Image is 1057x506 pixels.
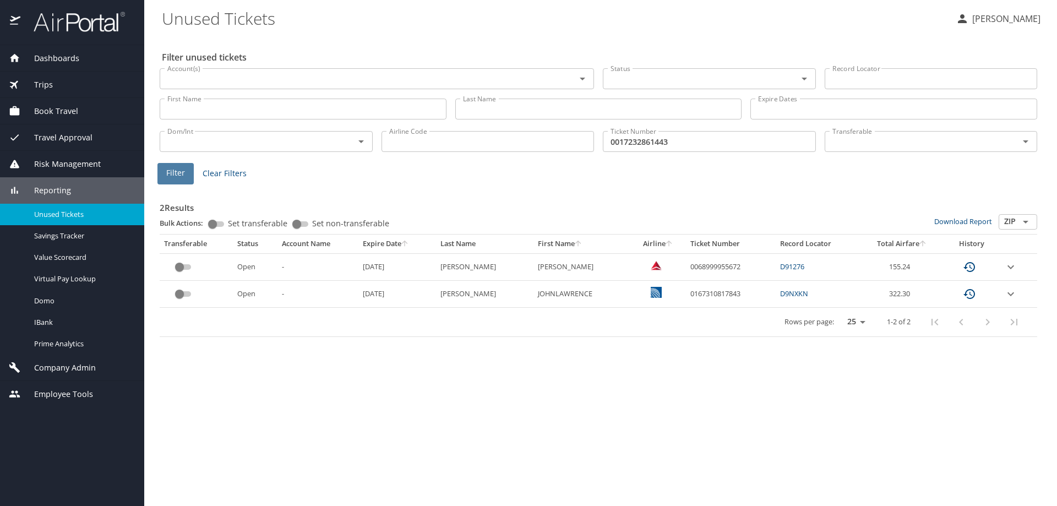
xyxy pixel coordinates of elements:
[358,253,436,280] td: [DATE]
[228,220,287,227] span: Set transferable
[160,218,212,228] p: Bulk Actions:
[20,132,92,144] span: Travel Approval
[436,253,533,280] td: [PERSON_NAME]
[20,388,93,400] span: Employee Tools
[34,231,131,241] span: Savings Tracker
[166,166,185,180] span: Filter
[162,1,947,35] h1: Unused Tickets
[34,209,131,220] span: Unused Tickets
[575,241,582,248] button: sort
[358,235,436,253] th: Expire Date
[686,281,776,308] td: 0167310817843
[401,241,409,248] button: sort
[860,253,944,280] td: 155.24
[160,235,1037,337] table: custom pagination table
[162,48,1039,66] h2: Filter unused tickets
[575,71,590,86] button: Open
[838,314,869,330] select: rows per page
[34,317,131,328] span: IBank
[951,9,1045,29] button: [PERSON_NAME]
[919,241,927,248] button: sort
[1004,260,1017,274] button: expand row
[20,362,96,374] span: Company Admin
[1018,134,1033,149] button: Open
[776,235,860,253] th: Record Locator
[533,281,631,308] td: JOHNLAWRENCE
[164,239,228,249] div: Transferable
[157,163,194,184] button: Filter
[533,235,631,253] th: First Name
[631,235,686,253] th: Airline
[784,318,834,325] p: Rows per page:
[860,235,944,253] th: Total Airfare
[10,11,21,32] img: icon-airportal.png
[887,318,911,325] p: 1-2 of 2
[969,12,1040,25] p: [PERSON_NAME]
[233,235,277,253] th: Status
[233,253,277,280] td: Open
[312,220,389,227] span: Set non-transferable
[860,281,944,308] td: 322.30
[20,158,101,170] span: Risk Management
[934,216,992,226] a: Download Report
[1004,287,1017,301] button: expand row
[277,253,358,280] td: -
[666,241,673,248] button: sort
[21,11,125,32] img: airportal-logo.png
[34,252,131,263] span: Value Scorecard
[686,253,776,280] td: 0068999955672
[436,235,533,253] th: Last Name
[686,235,776,253] th: Ticket Number
[20,105,78,117] span: Book Travel
[651,287,662,298] img: United Airlines
[233,281,277,308] td: Open
[533,253,631,280] td: [PERSON_NAME]
[436,281,533,308] td: [PERSON_NAME]
[651,260,662,271] img: Delta Airlines
[34,296,131,306] span: Domo
[277,281,358,308] td: -
[34,339,131,349] span: Prime Analytics
[944,235,1000,253] th: History
[20,184,71,197] span: Reporting
[160,195,1037,214] h3: 2 Results
[20,52,79,64] span: Dashboards
[34,274,131,284] span: Virtual Pay Lookup
[358,281,436,308] td: [DATE]
[20,79,53,91] span: Trips
[780,262,804,271] a: D91276
[1018,214,1033,230] button: Open
[198,164,251,184] button: Clear Filters
[277,235,358,253] th: Account Name
[353,134,369,149] button: Open
[780,289,808,298] a: D9NXKN
[203,167,247,181] span: Clear Filters
[797,71,812,86] button: Open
